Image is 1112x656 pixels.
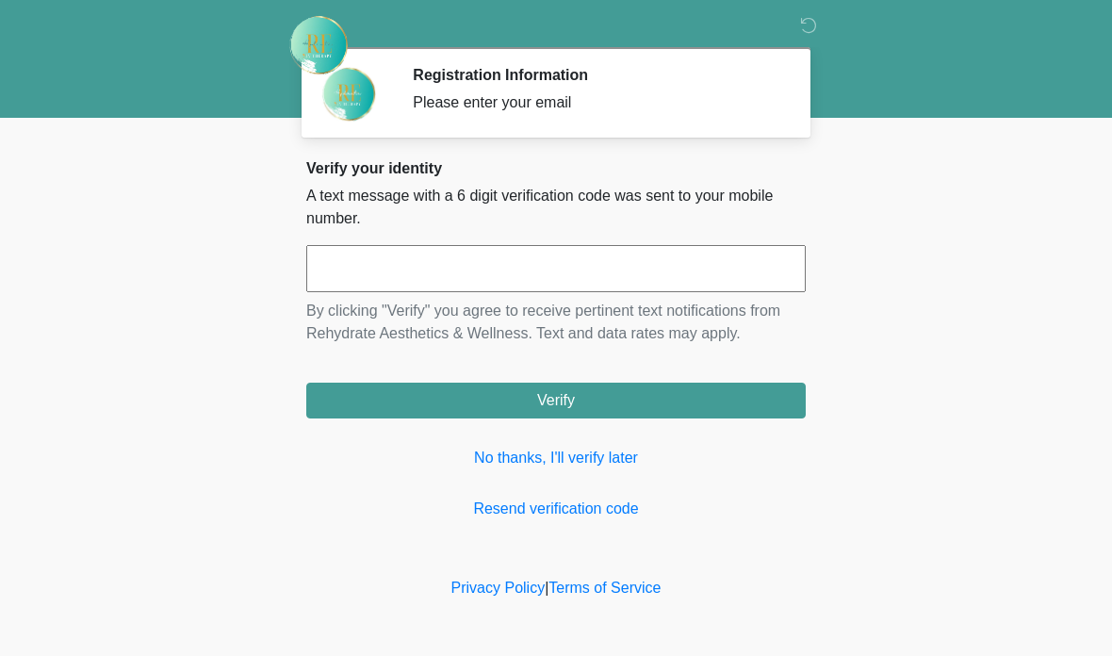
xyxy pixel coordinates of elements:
[413,91,777,114] div: Please enter your email
[306,383,806,418] button: Verify
[320,66,377,123] img: Agent Avatar
[545,580,548,596] a: |
[548,580,661,596] a: Terms of Service
[287,14,350,76] img: Rehydrate Aesthetics & Wellness Logo
[306,447,806,469] a: No thanks, I'll verify later
[451,580,546,596] a: Privacy Policy
[306,185,806,230] p: A text message with a 6 digit verification code was sent to your mobile number.
[306,300,806,345] p: By clicking "Verify" you agree to receive pertinent text notifications from Rehydrate Aesthetics ...
[306,159,806,177] h2: Verify your identity
[306,498,806,520] a: Resend verification code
